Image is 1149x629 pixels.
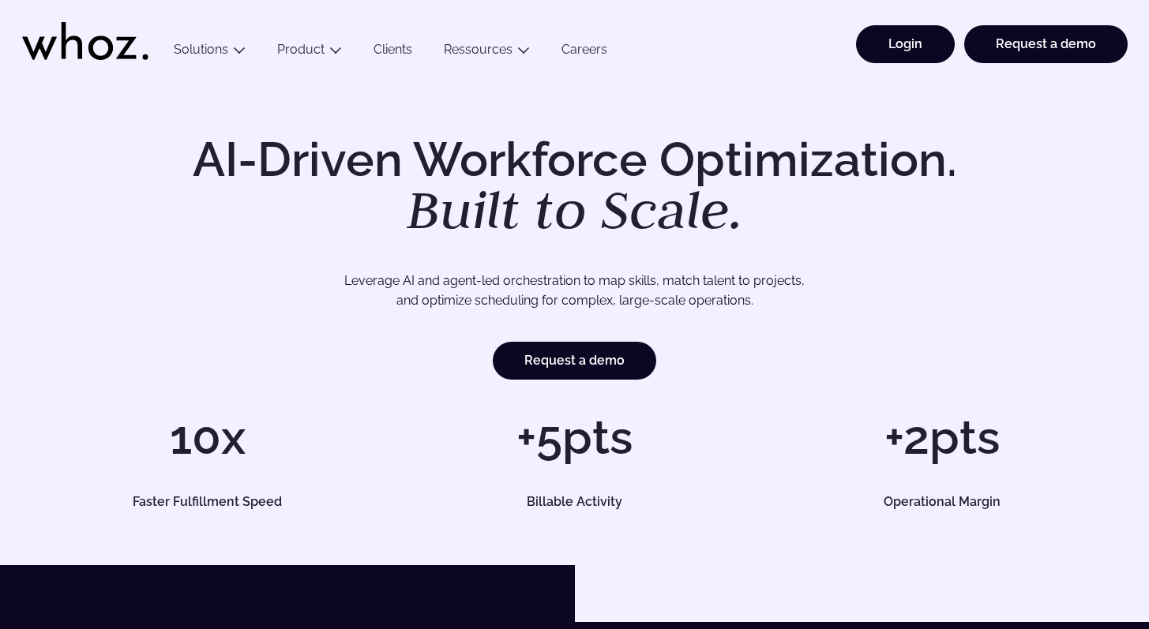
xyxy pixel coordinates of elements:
[493,342,656,380] a: Request a demo
[407,174,743,244] em: Built to Scale.
[158,42,261,63] button: Solutions
[86,271,1064,311] p: Leverage AI and agent-led orchestration to map skills, match talent to projects, and optimize sch...
[766,414,1117,461] h1: +2pts
[399,414,750,461] h1: +5pts
[277,42,325,57] a: Product
[261,42,358,63] button: Product
[546,42,623,63] a: Careers
[49,496,366,508] h5: Faster Fulfillment Speed
[444,42,513,57] a: Ressources
[783,496,1100,508] h5: Operational Margin
[358,42,428,63] a: Clients
[171,136,979,237] h1: AI-Driven Workforce Optimization.
[416,496,733,508] h5: Billable Activity
[964,25,1128,63] a: Request a demo
[32,414,383,461] h1: 10x
[1045,525,1127,607] iframe: Chatbot
[856,25,955,63] a: Login
[428,42,546,63] button: Ressources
